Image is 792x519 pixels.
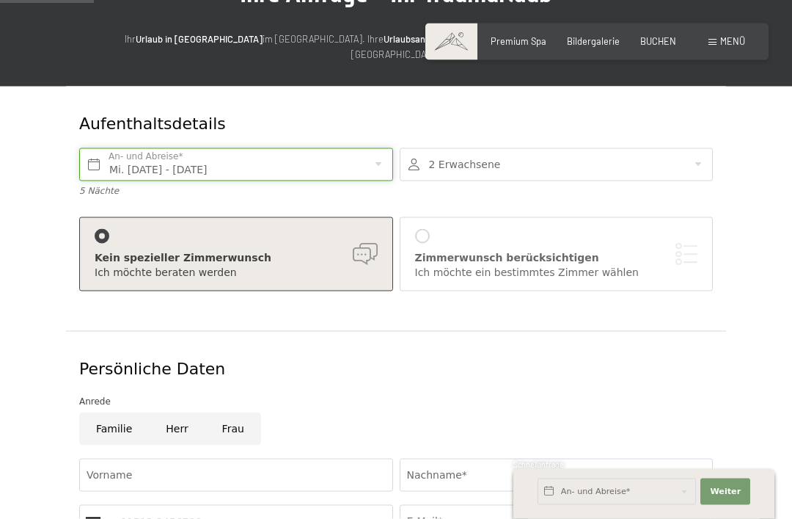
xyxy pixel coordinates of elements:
[700,479,750,505] button: Weiter
[79,113,606,136] div: Aufenthaltsdetails
[103,32,689,62] p: Ihr im [GEOGRAPHIC_DATA]. Ihre für Wellness auf höchstem Niveau im Wellnesshotel in [GEOGRAPHIC_D...
[720,35,745,47] span: Menü
[415,266,698,280] div: Ich möchte ein bestimmtes Zimmer wählen
[136,33,263,45] strong: Urlaub in [GEOGRAPHIC_DATA]
[254,294,375,309] span: Einwilligung Marketing*
[567,35,620,47] a: Bildergalerie
[710,486,741,498] span: Weiter
[512,490,515,500] span: 1
[79,394,713,409] div: Anrede
[491,35,546,47] a: Premium Spa
[79,358,713,381] div: Persönliche Daten
[79,185,393,197] div: 5 Nächte
[384,33,448,45] strong: Urlaubsanfrage
[95,251,378,266] div: Kein spezieller Zimmerwunsch
[415,251,698,266] div: Zimmerwunsch berücksichtigen
[95,266,378,280] div: Ich möchte beraten werden
[640,35,676,47] a: BUCHEN
[513,460,564,469] span: Schnellanfrage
